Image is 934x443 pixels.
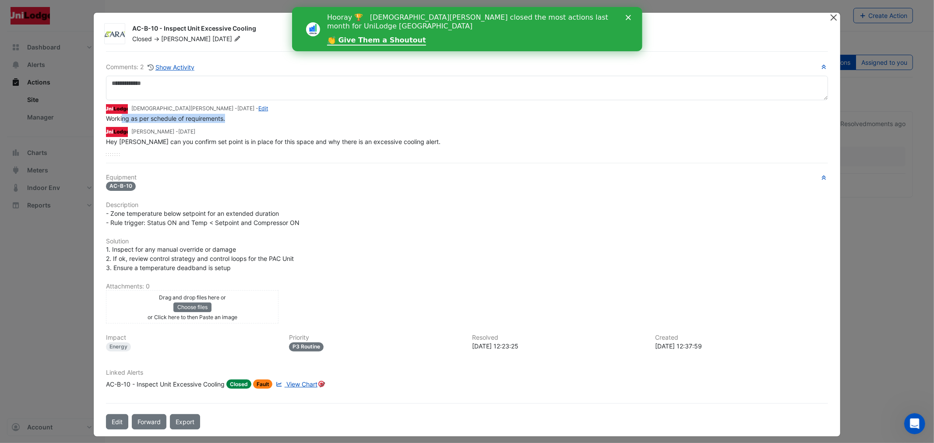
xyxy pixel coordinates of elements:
small: [DEMOGRAPHIC_DATA][PERSON_NAME] - - [131,105,268,113]
img: ARA Mechanical [105,30,125,39]
iframe: Intercom live chat banner [292,7,642,51]
span: Closed [132,35,152,42]
button: Show Activity [147,62,195,72]
span: 2025-06-02 12:37:59 [178,128,195,135]
span: [DATE] [212,35,242,43]
h6: Created [656,334,828,341]
button: Forward [132,414,166,429]
h6: Priority [289,334,462,341]
small: Drag and drop files here or [159,294,226,301]
h6: Linked Alerts [106,369,828,376]
div: [DATE] 12:23:25 [472,341,645,351]
span: Working as per schedule of requirements. [106,115,225,122]
img: Unilodge [106,127,128,137]
span: [PERSON_NAME] [161,35,211,42]
div: AC-B-10 - Inspect Unit Excessive Cooling [106,380,225,389]
img: Unilodge [106,104,128,114]
div: P3 Routine [289,342,324,352]
span: -> [154,35,159,42]
div: Energy [106,342,131,352]
h6: Equipment [106,174,828,181]
span: - Zone temperature below setpoint for an extended duration - Rule trigger: Status ON and Temp < S... [106,210,300,226]
h6: Impact [106,334,278,341]
h6: Resolved [472,334,645,341]
h6: Attachments: 0 [106,283,828,290]
iframe: Intercom live chat [904,413,925,434]
h6: Description [106,201,828,209]
span: 1. Inspect for any manual override or damage 2. If ok, review control strategy and control loops ... [106,246,294,271]
a: Export [170,414,200,429]
span: Closed [226,380,251,389]
div: [DATE] 12:37:59 [656,341,828,351]
div: AC-B-10 - Inspect Unit Excessive Cooling [132,24,819,35]
div: Comments: 2 [106,62,195,72]
span: Fault [253,380,273,389]
button: Choose files [173,302,211,312]
span: View Chart [286,380,317,388]
a: Edit [258,105,268,112]
div: Tooltip anchor [317,380,325,388]
div: Close [334,8,342,13]
span: 2025-07-09 13:39:23 [237,105,254,112]
span: Hey [PERSON_NAME] can you confirm set point is in place for this space and why there is an excess... [106,138,441,145]
h6: Solution [106,238,828,245]
a: View Chart [274,380,317,389]
small: or Click here to then Paste an image [148,314,237,320]
button: Close [829,13,839,22]
button: Edit [106,414,128,429]
small: [PERSON_NAME] - [131,128,195,136]
span: AC-B-10 [106,182,136,191]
